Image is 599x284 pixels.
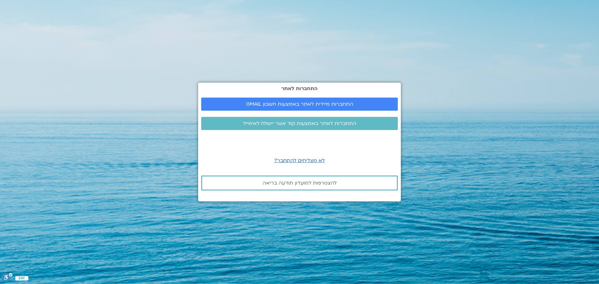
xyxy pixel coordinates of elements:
[243,121,356,126] span: התחברות לאתר באמצעות קוד אשר יישלח לאימייל
[201,86,398,91] h2: התחברות לאתר
[201,117,398,130] a: התחברות לאתר באמצעות קוד אשר יישלח לאימייל
[201,176,398,190] a: להצטרפות למועדון תודעה בריאה
[201,98,398,111] a: התחברות מיידית לאתר באמצעות חשבון GMAIL
[263,180,337,186] span: להצטרפות למועדון תודעה בריאה
[274,157,325,164] a: לא מצליחים להתחבר?
[246,101,353,107] span: התחברות מיידית לאתר באמצעות חשבון GMAIL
